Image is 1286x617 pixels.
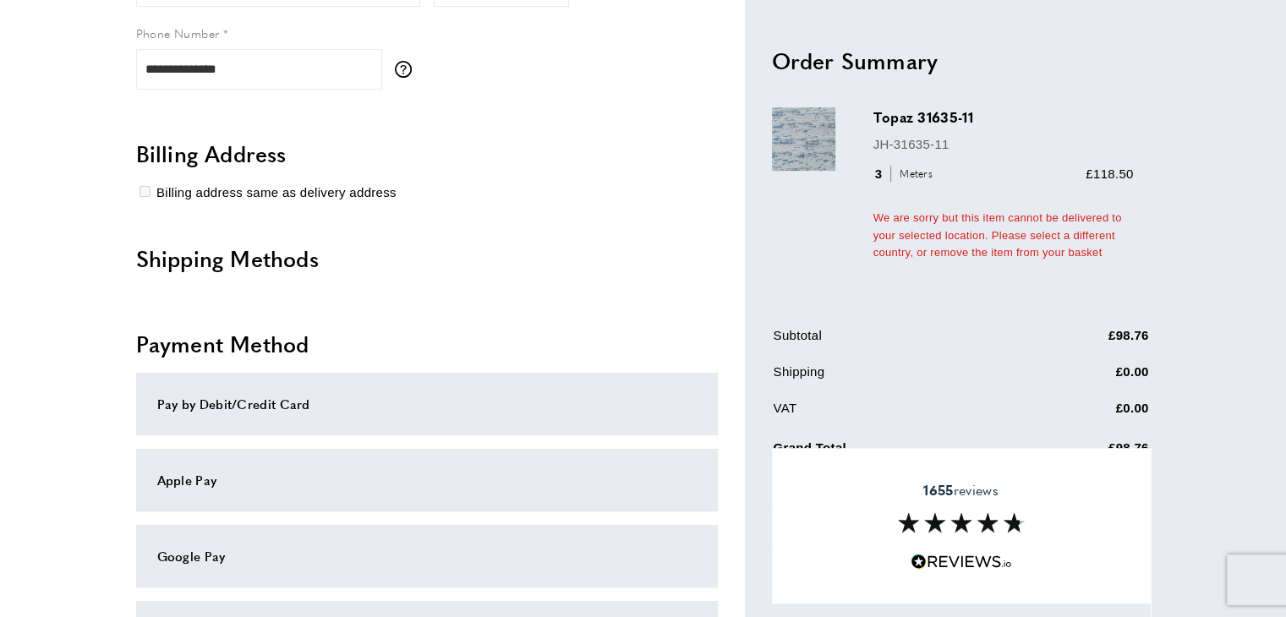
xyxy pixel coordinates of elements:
[157,470,697,490] div: Apple Pay
[1015,363,1148,396] td: £0.00
[873,108,1134,128] h3: Topaz 31635-11
[395,61,420,78] button: More information
[873,134,1134,155] p: JH-31635-11
[1015,399,1148,432] td: £0.00
[890,167,937,183] span: Meters
[772,108,835,172] img: Topaz 31635-11
[774,326,1015,359] td: Subtotal
[140,186,150,197] input: Billing address same as delivery address
[873,164,939,184] div: 3
[136,329,718,359] h2: Payment Method
[136,139,718,169] h2: Billing Address
[156,185,397,199] span: Billing address same as delivery address
[923,482,998,499] span: reviews
[774,435,1015,472] td: Grand Total
[157,546,697,566] div: Google Pay
[774,399,1015,432] td: VAT
[136,243,718,274] h2: Shipping Methods
[774,363,1015,396] td: Shipping
[898,513,1025,533] img: Reviews section
[1015,435,1148,472] td: £98.76
[136,25,220,41] span: Phone Number
[772,46,1151,76] h2: Order Summary
[1015,326,1148,359] td: £98.76
[157,394,697,414] div: Pay by Debit/Credit Card
[911,554,1012,570] img: Reviews.io 5 stars
[923,480,953,500] strong: 1655
[1086,167,1133,181] span: £118.50
[873,210,1134,262] div: We are sorry but this item cannot be delivered to your selected location. Please select a differe...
